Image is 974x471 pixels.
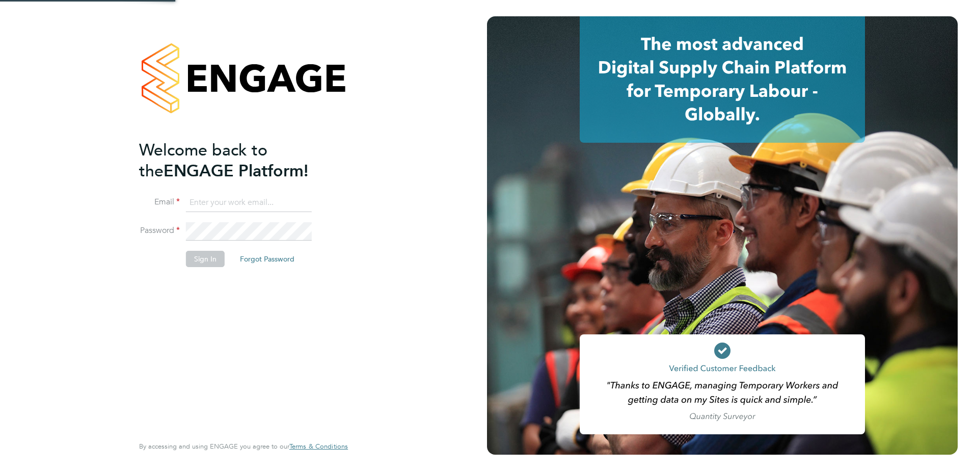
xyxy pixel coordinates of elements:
button: Sign In [186,251,225,267]
label: Password [139,225,180,236]
a: Terms & Conditions [289,442,348,451]
label: Email [139,197,180,207]
span: By accessing and using ENGAGE you agree to our [139,442,348,451]
h2: ENGAGE Platform! [139,140,338,181]
span: Welcome back to the [139,140,267,181]
button: Forgot Password [232,251,303,267]
input: Enter your work email... [186,194,312,212]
